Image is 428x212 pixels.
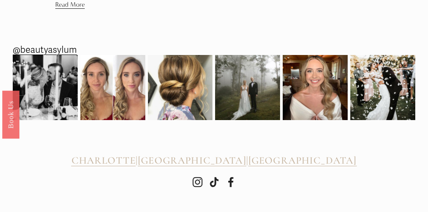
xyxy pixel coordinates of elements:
[13,42,77,58] a: @beautyasylum
[148,49,213,126] img: So much pretty from this weekend! Here&rsquo;s one from @beautyasylum_charlotte #beautyasylum @up...
[248,155,356,167] a: [GEOGRAPHIC_DATA]
[246,154,248,167] span: |
[209,177,219,187] a: TikTok
[192,177,203,187] a: Instagram
[2,91,19,139] a: Book Us
[283,55,348,120] img: Going into the wedding weekend with some bridal inspo for ya! 💫 @beautyasylum_charlotte #beautyas...
[136,154,138,167] span: |
[138,155,246,167] a: [GEOGRAPHIC_DATA]
[80,55,145,120] img: It&rsquo;s been a while since we&rsquo;ve shared a before and after! Subtle makeup &amp; romantic...
[215,55,280,120] img: Picture perfect 💫 @beautyasylum_charlotte @apryl_naylor_makeup #beautyasylum_apryl @uptownfunkyou...
[13,55,78,120] img: Rehearsal dinner vibes from Raleigh, NC. We added a subtle braid at the top before we created her...
[350,47,415,128] img: 2020 didn&rsquo;t stop this wedding celebration! 🎊😍🎉 @beautyasylum_atlanta #beautyasylum @bridal_...
[72,155,136,167] a: CHARLOTTE
[226,177,236,187] a: Facebook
